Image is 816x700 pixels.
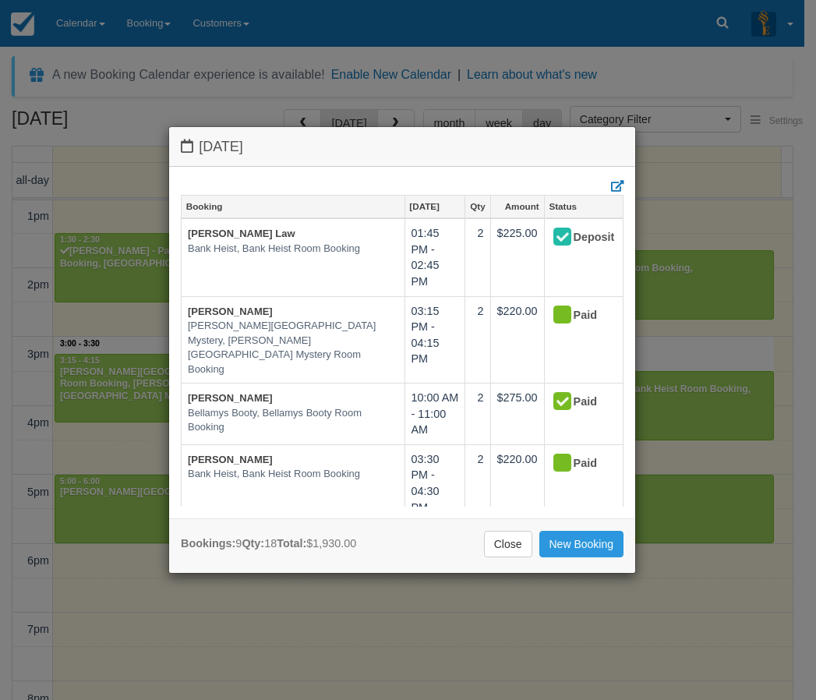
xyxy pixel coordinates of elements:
[242,537,264,550] strong: Qty:
[404,384,465,445] td: 10:00 AM - 11:00 AM
[188,454,273,465] a: [PERSON_NAME]
[277,537,306,550] strong: Total:
[490,218,544,296] td: $225.00
[465,444,490,521] td: 2
[188,306,273,317] a: [PERSON_NAME]
[182,196,404,217] a: Booking
[404,218,465,296] td: 01:45 PM - 02:45 PM
[551,451,603,476] div: Paid
[484,531,532,557] a: Close
[188,467,398,482] em: Bank Heist, Bank Heist Room Booking
[181,139,623,155] h4: [DATE]
[465,218,490,296] td: 2
[188,392,273,404] a: [PERSON_NAME]
[188,406,398,435] em: Bellamys Booty, Bellamys Booty Room Booking
[188,319,398,377] em: [PERSON_NAME][GEOGRAPHIC_DATA] Mystery, [PERSON_NAME][GEOGRAPHIC_DATA] Mystery Room Booking
[188,228,295,239] a: [PERSON_NAME] Law
[490,444,544,521] td: $220.00
[490,384,544,445] td: $275.00
[181,537,235,550] strong: Bookings:
[551,225,603,250] div: Deposit
[490,296,544,384] td: $220.00
[188,242,398,256] em: Bank Heist, Bank Heist Room Booking
[539,531,624,557] a: New Booking
[545,196,623,217] a: Status
[491,196,544,217] a: Amount
[465,196,489,217] a: Qty
[465,296,490,384] td: 2
[405,196,465,217] a: [DATE]
[551,303,603,328] div: Paid
[404,296,465,384] td: 03:15 PM - 04:15 PM
[465,384,490,445] td: 2
[181,536,356,552] div: 9 18 $1,930.00
[551,390,603,415] div: Paid
[404,444,465,521] td: 03:30 PM - 04:30 PM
